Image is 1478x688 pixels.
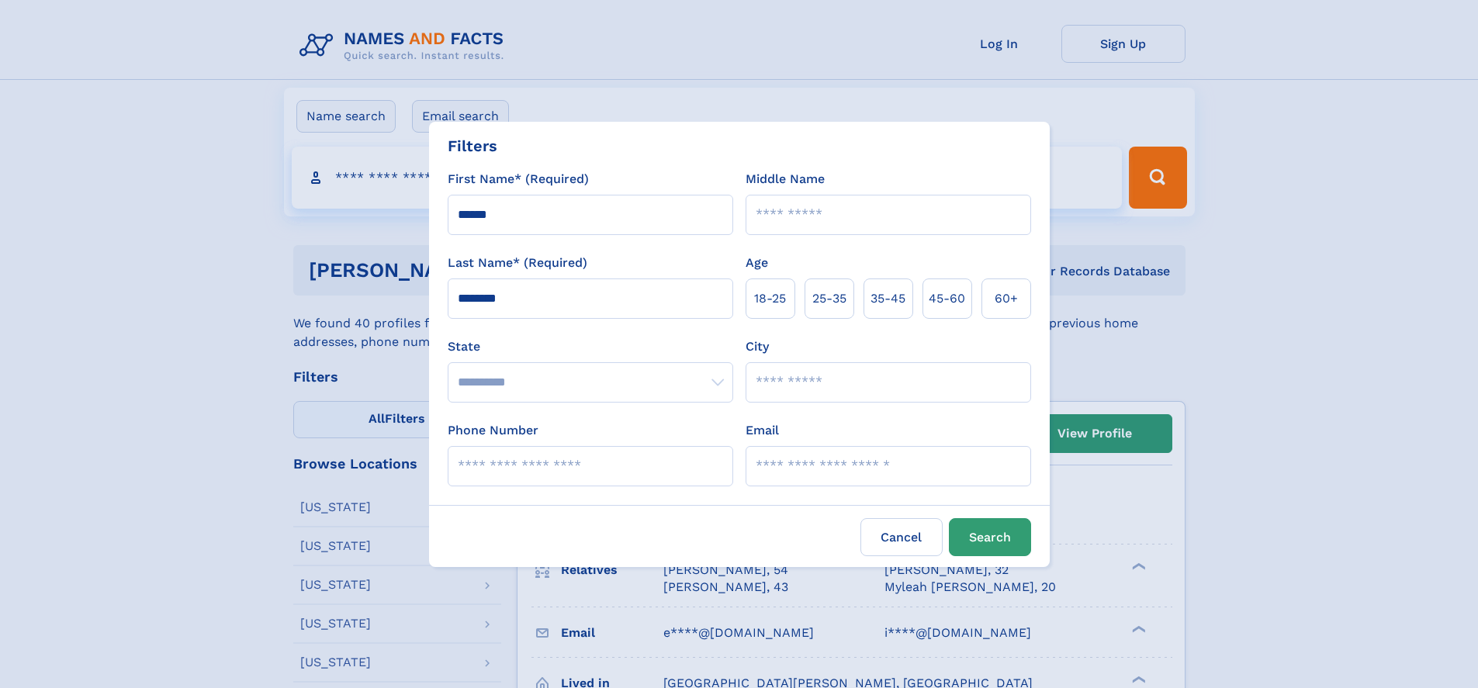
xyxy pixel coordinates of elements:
span: 45‑60 [929,289,965,308]
label: City [746,337,769,356]
span: 60+ [995,289,1018,308]
span: 25‑35 [812,289,846,308]
span: 18‑25 [754,289,786,308]
button: Search [949,518,1031,556]
div: Filters [448,134,497,157]
label: First Name* (Required) [448,170,589,188]
label: Age [746,254,768,272]
label: Email [746,421,779,440]
label: Phone Number [448,421,538,440]
label: Middle Name [746,170,825,188]
label: Last Name* (Required) [448,254,587,272]
label: Cancel [860,518,943,556]
span: 35‑45 [871,289,905,308]
label: State [448,337,733,356]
